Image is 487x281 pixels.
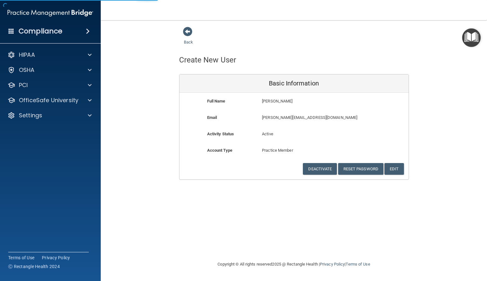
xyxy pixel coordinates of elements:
[262,147,326,154] p: Practice Member
[8,97,92,104] a: OfficeSafe University
[8,112,92,119] a: Settings
[19,81,28,89] p: PCI
[262,97,362,105] p: [PERSON_NAME]
[19,112,42,119] p: Settings
[320,262,345,266] a: Privacy Policy
[8,7,93,19] img: PMB logo
[346,262,370,266] a: Terms of Use
[179,254,409,274] div: Copyright © All rights reserved 2025 @ Rectangle Health | |
[262,130,326,138] p: Active
[19,27,62,36] h4: Compliance
[207,115,217,120] b: Email
[8,263,60,270] span: Ⓒ Rectangle Health 2024
[207,132,234,136] b: Activity Status
[8,81,92,89] a: PCI
[19,51,35,59] p: HIPAA
[19,97,78,104] p: OfficeSafe University
[462,28,481,47] button: Open Resource Center
[338,163,383,175] button: Reset Password
[184,32,193,44] a: Back
[207,99,225,103] b: Full Name
[8,51,92,59] a: HIPAA
[262,114,362,121] p: [PERSON_NAME][EMAIL_ADDRESS][DOMAIN_NAME]
[19,66,35,74] p: OSHA
[8,255,34,261] a: Terms of Use
[179,56,236,64] h4: Create New User
[303,163,337,175] button: Deactivate
[207,148,232,153] b: Account Type
[8,66,92,74] a: OSHA
[384,163,404,175] button: Edit
[42,255,70,261] a: Privacy Policy
[179,74,409,93] div: Basic Information
[378,236,479,261] iframe: Drift Widget Chat Controller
